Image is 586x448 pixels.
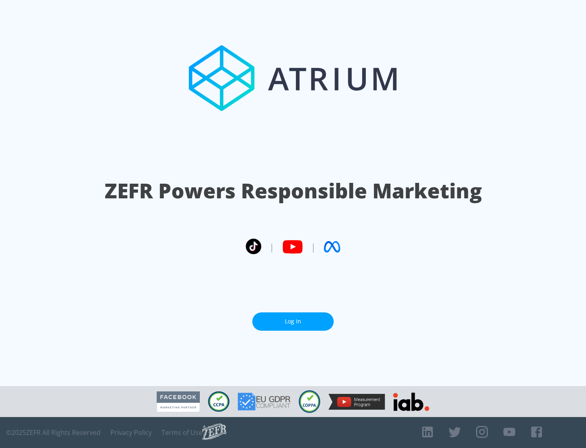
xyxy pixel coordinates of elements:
span: © 2025 ZEFR All Rights Reserved [6,428,101,437]
img: COPPA Compliant [299,390,320,413]
img: Facebook Marketing Partner [157,391,200,412]
a: Privacy Policy [110,428,152,437]
span: | [269,241,274,253]
img: GDPR Compliant [238,393,291,411]
a: Log In [252,312,334,331]
img: IAB [393,393,429,411]
a: Terms of Use [162,428,202,437]
span: | [311,241,316,253]
h1: ZEFR Powers Responsible Marketing [105,177,482,205]
img: CCPA Compliant [208,391,230,412]
img: YouTube Measurement Program [328,394,385,410]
